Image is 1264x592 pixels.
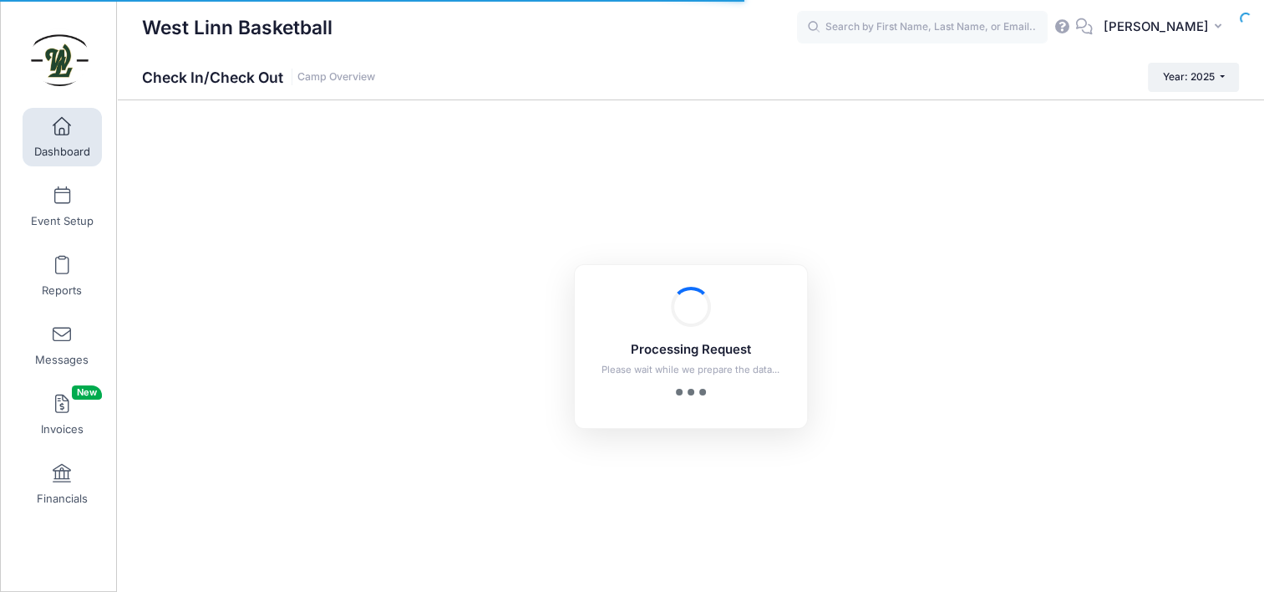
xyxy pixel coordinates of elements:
span: New [72,385,102,400]
span: Event Setup [31,214,94,228]
img: West Linn Basketball [28,26,91,89]
h1: West Linn Basketball [142,8,332,47]
h5: Processing Request [596,343,785,358]
span: Reports [42,283,82,298]
span: Dashboard [34,145,90,159]
span: Year: 2025 [1163,70,1215,83]
a: Camp Overview [297,71,375,84]
a: Financials [23,455,102,513]
span: Messages [35,353,89,367]
h1: Check In/Check Out [142,69,375,86]
a: West Linn Basketball [1,18,118,97]
span: Invoices [41,422,84,436]
a: Dashboard [23,108,102,166]
button: [PERSON_NAME] [1093,8,1239,47]
a: Event Setup [23,177,102,236]
p: Please wait while we prepare the data... [596,363,785,377]
button: Year: 2025 [1148,63,1239,91]
span: [PERSON_NAME] [1104,18,1209,36]
a: Messages [23,316,102,375]
a: InvoicesNew [23,385,102,444]
input: Search by First Name, Last Name, or Email... [797,11,1048,44]
a: Reports [23,247,102,305]
span: Financials [37,492,88,506]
